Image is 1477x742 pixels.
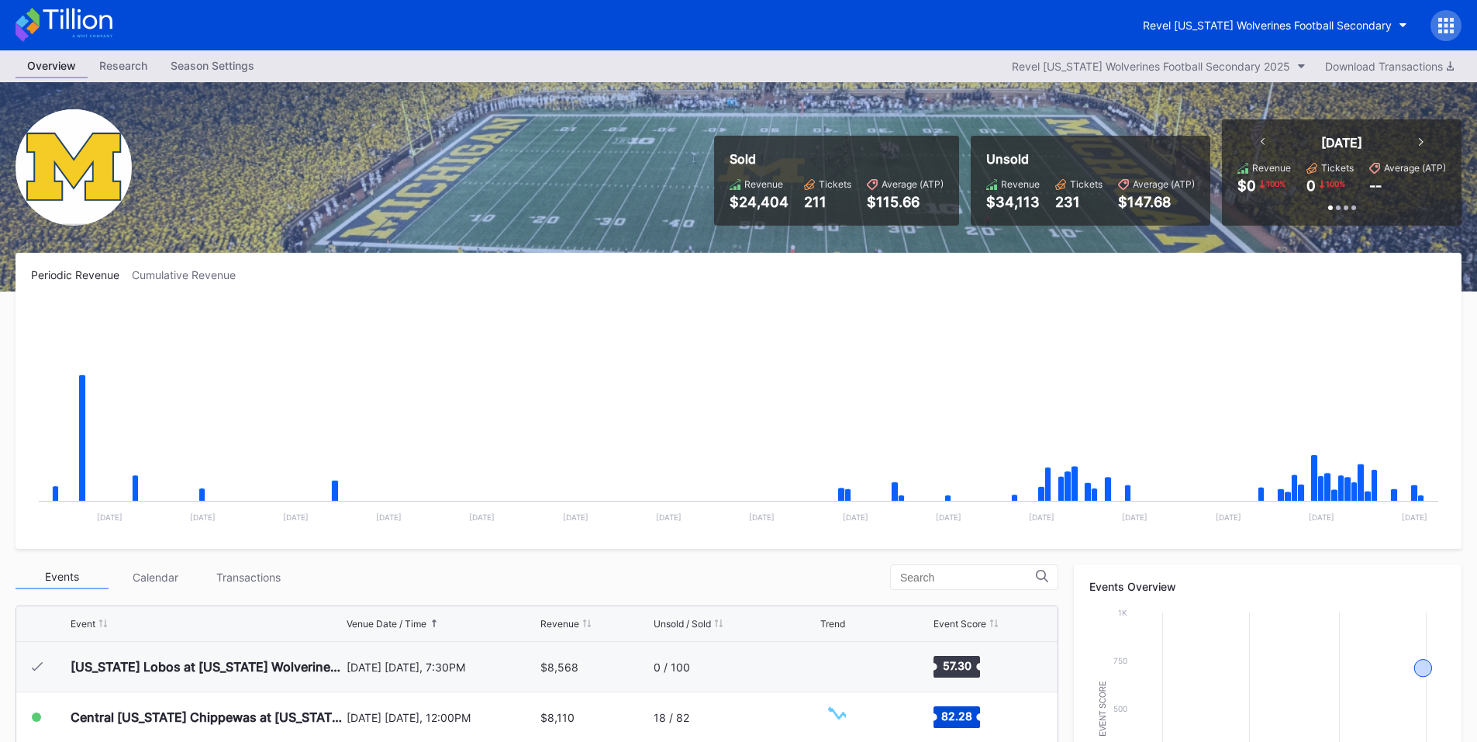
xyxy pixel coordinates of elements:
[347,711,537,724] div: [DATE] [DATE], 12:00PM
[88,54,159,77] div: Research
[563,512,588,522] text: [DATE]
[159,54,266,77] div: Season Settings
[1321,162,1354,174] div: Tickets
[1252,162,1291,174] div: Revenue
[1324,178,1347,190] div: 100 %
[16,109,132,226] img: Michigan_Wolverines_Football_Secondary.png
[749,512,775,522] text: [DATE]
[347,618,426,630] div: Venue Date / Time
[730,151,944,167] div: Sold
[1118,608,1127,617] text: 1k
[190,512,216,522] text: [DATE]
[1118,194,1195,210] div: $147.68
[942,659,971,672] text: 57.30
[654,661,690,674] div: 0 / 100
[132,268,248,281] div: Cumulative Revenue
[1055,194,1103,210] div: 231
[1029,512,1054,522] text: [DATE]
[71,659,343,675] div: [US_STATE] Lobos at [US_STATE] Wolverines Football
[1237,178,1256,194] div: $0
[540,661,578,674] div: $8,568
[469,512,495,522] text: [DATE]
[1317,56,1461,77] button: Download Transactions
[654,711,689,724] div: 18 / 82
[16,565,109,589] div: Events
[1143,19,1392,32] div: Revel [US_STATE] Wolverines Football Secondary
[820,698,867,737] svg: Chart title
[882,178,944,190] div: Average (ATP)
[16,54,88,78] a: Overview
[71,618,95,630] div: Event
[97,512,123,522] text: [DATE]
[730,194,789,210] div: $24,404
[283,512,309,522] text: [DATE]
[1004,56,1313,77] button: Revel [US_STATE] Wolverines Football Secondary 2025
[1216,512,1241,522] text: [DATE]
[1001,178,1040,190] div: Revenue
[900,571,1036,584] input: Search
[1070,178,1103,190] div: Tickets
[936,512,961,522] text: [DATE]
[656,512,682,522] text: [DATE]
[159,54,266,78] a: Season Settings
[986,151,1195,167] div: Unsold
[941,709,972,723] text: 82.28
[71,709,343,725] div: Central [US_STATE] Chippewas at [US_STATE] Wolverines Football
[819,178,851,190] div: Tickets
[1099,681,1107,737] text: Event Score
[1133,178,1195,190] div: Average (ATP)
[1113,656,1127,665] text: 750
[820,647,867,686] svg: Chart title
[1265,178,1287,190] div: 100 %
[804,194,851,210] div: 211
[1113,704,1127,713] text: 500
[540,711,575,724] div: $8,110
[654,618,711,630] div: Unsold / Sold
[843,512,868,522] text: [DATE]
[1321,135,1362,150] div: [DATE]
[347,661,537,674] div: [DATE] [DATE], 7:30PM
[820,618,845,630] div: Trend
[88,54,159,78] a: Research
[933,618,986,630] div: Event Score
[1384,162,1446,174] div: Average (ATP)
[744,178,783,190] div: Revenue
[31,301,1446,533] svg: Chart title
[109,565,202,589] div: Calendar
[1122,512,1147,522] text: [DATE]
[376,512,402,522] text: [DATE]
[986,194,1040,210] div: $34,113
[31,268,132,281] div: Periodic Revenue
[1131,11,1419,40] button: Revel [US_STATE] Wolverines Football Secondary
[540,618,579,630] div: Revenue
[867,194,944,210] div: $115.66
[1369,178,1382,194] div: --
[1402,512,1427,522] text: [DATE]
[1325,60,1454,73] div: Download Transactions
[1306,178,1316,194] div: 0
[1012,60,1290,73] div: Revel [US_STATE] Wolverines Football Secondary 2025
[1089,580,1446,593] div: Events Overview
[202,565,295,589] div: Transactions
[1309,512,1334,522] text: [DATE]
